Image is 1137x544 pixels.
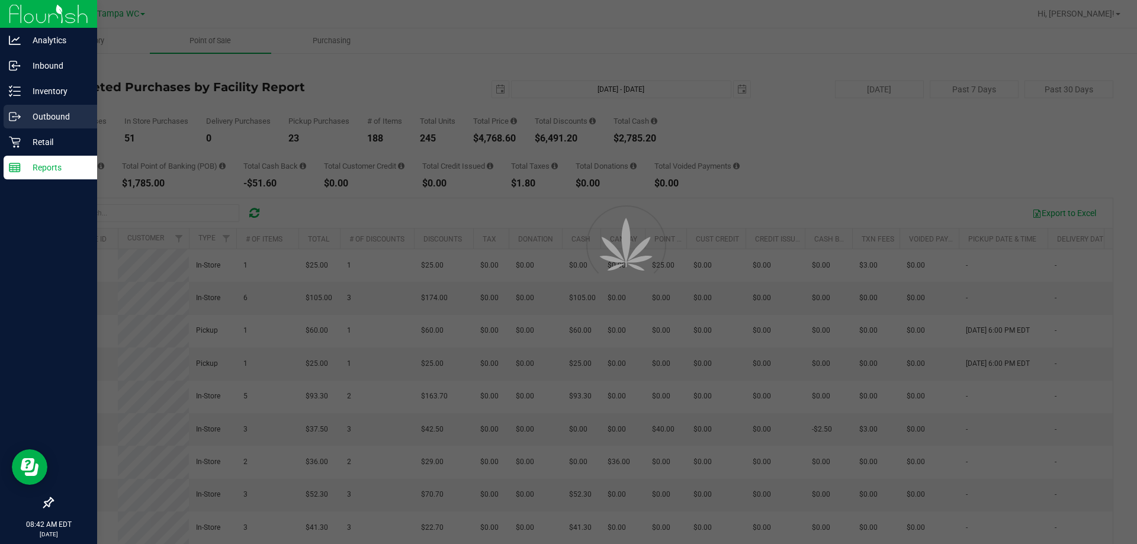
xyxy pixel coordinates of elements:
[21,135,92,149] p: Retail
[9,111,21,123] inline-svg: Outbound
[12,449,47,485] iframe: Resource center
[21,84,92,98] p: Inventory
[21,110,92,124] p: Outbound
[5,519,92,530] p: 08:42 AM EDT
[21,160,92,175] p: Reports
[9,85,21,97] inline-svg: Inventory
[9,136,21,148] inline-svg: Retail
[21,59,92,73] p: Inbound
[5,530,92,539] p: [DATE]
[9,60,21,72] inline-svg: Inbound
[9,34,21,46] inline-svg: Analytics
[9,162,21,173] inline-svg: Reports
[21,33,92,47] p: Analytics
